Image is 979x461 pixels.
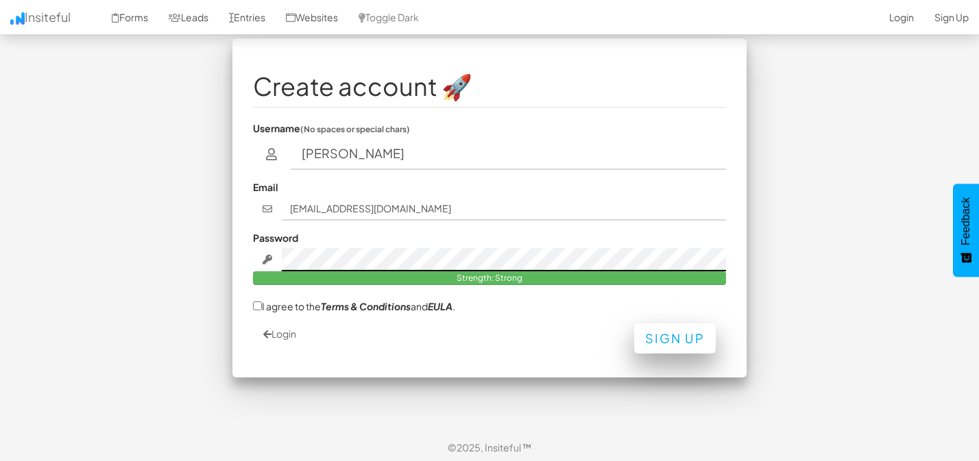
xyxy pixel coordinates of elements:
label: Email [253,180,278,194]
button: Feedback - Show survey [953,184,979,277]
div: Strength: Strong [253,271,726,285]
span: Feedback [960,197,972,245]
label: I agree to the and . [253,299,455,313]
img: icon.png [10,12,25,25]
a: Terms & Conditions [321,300,411,312]
label: Password [253,231,298,245]
h1: Create account 🚀 [253,73,726,100]
label: Username [253,121,410,135]
input: john@doe.com [282,197,727,221]
button: Sign Up [634,323,716,353]
input: username [291,138,727,170]
a: Login [263,327,296,340]
input: I agree to theTerms & ConditionsandEULA. [253,301,262,310]
a: EULA [428,300,452,312]
small: (No spaces or special chars) [300,124,410,134]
